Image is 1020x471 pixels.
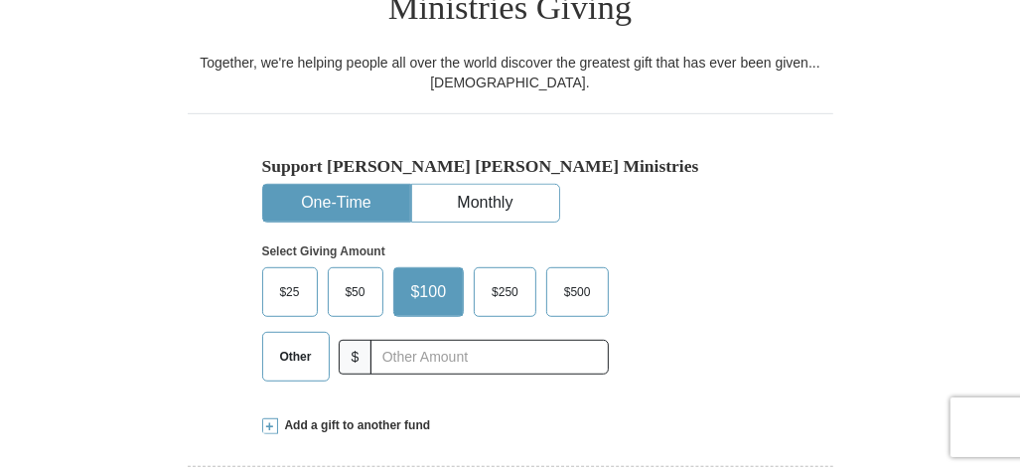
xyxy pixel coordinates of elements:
span: Other [270,342,322,372]
input: Other Amount [370,340,608,375]
strong: Select Giving Amount [262,244,385,258]
h5: Support [PERSON_NAME] [PERSON_NAME] Ministries [262,156,759,177]
span: $250 [482,277,528,307]
span: Add a gift to another fund [278,417,431,434]
span: $500 [554,277,601,307]
span: $25 [270,277,310,307]
button: One-Time [263,185,410,222]
div: Together, we're helping people all over the world discover the greatest gift that has ever been g... [188,53,833,92]
span: $ [339,340,372,375]
button: Monthly [412,185,559,222]
span: $100 [401,277,457,307]
span: $50 [336,277,375,307]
